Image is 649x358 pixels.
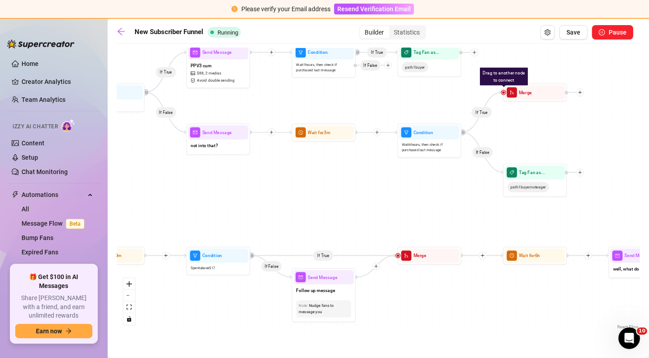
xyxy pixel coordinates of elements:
[296,47,306,57] span: filter
[462,92,502,132] g: Edge from d01f7b05-b400-45dd-a78c-721615f40d7f to 9b2d322b-e5d5-45c4-b20e-ab5db795fc07
[22,220,88,227] a: Message FlowBeta
[186,247,250,275] div: filterConditionSpentabove$17
[251,256,292,277] g: Edge from fafa4a40-c2a5-4d97-bea9-e86bdc2e3dd7 to a6dfedf9-ba65-4b72-8f37-e1bfbae51f59
[519,169,545,176] span: Tag Fan as...
[197,70,204,76] span: $ 88 ,
[191,62,211,69] span: PPV3 cum
[401,47,412,57] span: tag
[503,83,567,101] div: Drag to another node to connectmergeMerge
[190,127,200,138] span: mail
[249,254,253,257] span: retweet
[292,268,356,322] div: mailSend MessageFollow up messageNote:Nudge fans to message you
[356,256,396,277] g: Edge from a6dfedf9-ba65-4b72-8f37-e1bfbae51f59 to a4f418d2-7159-4913-93f4-f9cbd04844c8
[292,44,356,78] div: filterConditionWait1hours, then check if purchased last messageIf False
[559,25,588,39] button: Save Flow
[65,328,72,334] span: arrow-right
[360,60,381,71] span: If False
[397,247,462,265] div: mergeMerge
[296,62,352,73] span: Wait 1 hours, then check if purchased last message
[460,131,465,134] span: retweet
[414,129,433,136] span: Condition
[507,87,517,98] span: merge
[269,130,274,135] span: plus
[164,253,168,258] span: plus
[81,83,145,112] div: filter
[612,250,623,261] span: mail
[15,273,92,290] span: 🎁 Get $100 in AI Messages
[292,123,356,141] div: clock-circleWait for3m
[22,154,38,161] a: Setup
[191,142,218,149] span: not into that?
[617,324,639,329] a: React Flow attribution
[386,63,390,67] span: plus
[269,50,274,55] span: plus
[190,47,200,57] span: mail
[13,122,58,131] span: Izzy AI Chatter
[144,91,148,94] span: retweet
[414,252,427,259] span: Merge
[241,4,331,14] div: Please verify your Email address
[334,4,414,14] button: Resend Verification Email
[401,250,412,261] span: merge
[117,27,130,38] a: arrow-left
[15,294,92,320] span: Share [PERSON_NAME] with a friend, and earn unlimited rewards
[145,52,187,92] g: Edge from 6bc75c71-5d9f-479f-8baa-8df7e9a09a96 to 1d35b67c-1157-42b7-979e-934af0470cb2
[296,272,306,283] span: mail
[22,74,93,89] a: Creator Analytics
[117,27,126,36] span: arrow-left
[586,253,591,258] span: plus
[202,49,232,56] span: Send Message
[578,90,582,95] span: plus
[22,60,39,67] a: Home
[123,313,135,325] button: toggle interactivity
[15,324,92,338] button: Earn nowarrow-right
[503,247,567,265] div: clock-circleWait for6h
[519,89,532,96] span: Merge
[22,249,58,256] a: Expired Fans
[308,274,337,281] span: Send Message
[22,96,65,103] a: Team Analytics
[472,50,477,55] span: plus
[540,25,555,39] button: Open Exit Rules
[7,39,74,48] img: logo-BBDzfeDw.svg
[308,49,327,56] span: Condition
[135,28,203,36] strong: New Subscriber Funnel
[337,5,411,13] span: Resend Verification Email
[145,92,187,132] g: Edge from 6bc75c71-5d9f-479f-8baa-8df7e9a09a96 to 5766ea0b-2cee-4bc0-ba7a-4c7b0c6fcdca
[22,168,68,175] a: Chat Monitoring
[197,78,234,83] span: Avoid double sending
[414,49,440,56] span: Tag Fan as...
[397,44,462,77] div: tagTag Fan as...path1buyer
[12,191,19,198] span: thunderbolt
[480,67,528,85] div: Drag to another node to connect
[544,29,551,35] span: setting
[202,129,232,136] span: Send Message
[123,278,135,325] div: React Flow controls
[359,25,426,39] div: segmented control
[190,250,200,261] span: filter
[22,140,44,147] a: Content
[191,265,215,271] span: Spent above $ 17
[402,62,428,72] span: path1buyer
[191,71,196,76] span: picture
[566,29,580,36] span: Save
[375,130,379,135] span: plus
[308,129,330,136] span: Wait for 3m
[299,303,348,315] div: Nudge fans to message you
[218,29,238,36] span: Running
[191,79,196,83] span: safety-certificate
[637,327,647,335] span: 10
[519,252,540,259] span: Wait for 6h
[96,252,122,259] span: Wait for 10m
[389,26,425,39] div: Statistics
[578,170,582,175] span: plus
[355,51,359,53] span: retweet
[81,247,145,265] div: clock-circleWait for10m
[360,26,389,39] div: Builder
[480,253,485,258] span: plus
[22,188,85,202] span: Automations
[123,278,135,290] button: zoom in
[61,119,75,132] img: AI Chatter
[374,264,379,269] span: plus
[619,327,640,349] iframe: Intercom live chat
